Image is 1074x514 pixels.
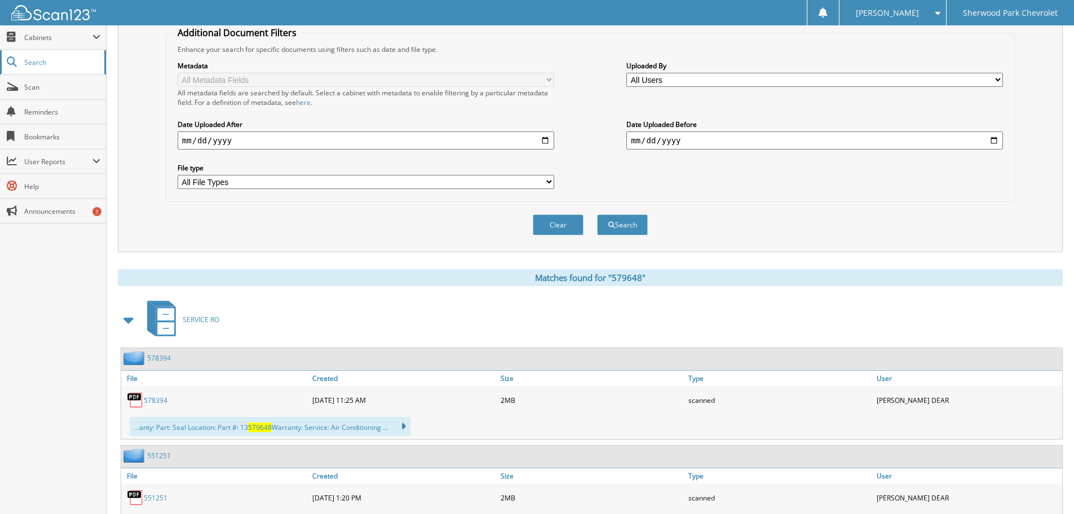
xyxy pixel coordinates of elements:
[123,351,147,365] img: folder2.png
[498,486,686,509] div: 2MB
[856,10,919,16] span: [PERSON_NAME]
[686,468,874,484] a: Type
[24,33,92,42] span: Cabinets
[874,371,1062,386] a: User
[24,107,100,117] span: Reminders
[248,423,272,432] span: 579648
[686,389,874,411] div: scanned
[597,214,648,235] button: Search
[127,489,144,506] img: PDF.png
[24,157,92,166] span: User Reports
[626,61,1003,71] label: Uploaded By
[533,214,584,235] button: Clear
[178,61,554,71] label: Metadata
[498,371,686,386] a: Size
[121,468,310,484] a: File
[147,451,171,460] a: 551251
[626,131,1003,150] input: end
[24,182,100,191] span: Help
[127,392,144,408] img: PDF.png
[172,45,1009,54] div: Enhance your search for specific documents using filters such as date and file type.
[178,163,554,173] label: File type
[498,389,686,411] div: 2MB
[183,315,219,324] span: SERVICE RO
[147,353,171,363] a: 578394
[310,371,498,386] a: Created
[24,132,100,142] span: Bookmarks
[686,486,874,509] div: scanned
[874,389,1062,411] div: [PERSON_NAME] DEAR
[121,371,310,386] a: File
[874,486,1062,509] div: [PERSON_NAME] DEAR
[626,120,1003,129] label: Date Uploaded Before
[178,131,554,150] input: start
[11,5,96,20] img: scan123-logo-white.svg
[178,88,554,107] div: All metadata fields are searched by default. Select a cabinet with metadata to enable filtering b...
[144,396,167,405] a: 578394
[686,371,874,386] a: Type
[310,389,498,411] div: [DATE] 11:25 AM
[144,493,167,503] a: 551251
[310,486,498,509] div: [DATE] 1:20 PM
[140,297,219,342] a: SERVICE RO
[118,269,1063,286] div: Matches found for "579648"
[310,468,498,484] a: Created
[24,207,100,216] span: Announcements
[498,468,686,484] a: Size
[24,58,99,67] span: Search
[130,417,410,436] div: ...anty: Part: Seal Location: Part #: 13 Warranty: Service: Air Conditioning ...
[24,82,100,92] span: Scan
[874,468,1062,484] a: User
[178,120,554,129] label: Date Uploaded After
[123,449,147,463] img: folder2.png
[172,27,302,39] legend: Additional Document Filters
[963,10,1058,16] span: Sherwood Park Chevrolet
[296,98,311,107] a: here
[92,207,101,216] div: 1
